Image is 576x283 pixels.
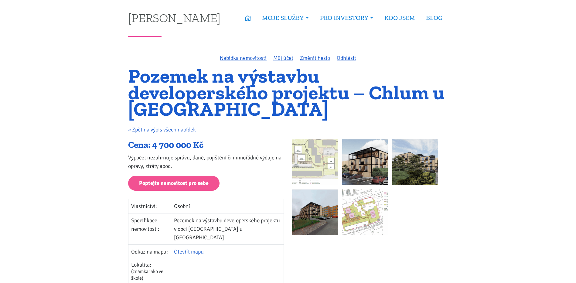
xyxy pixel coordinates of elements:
a: Změnit heslo [300,55,330,61]
span: (známka jako ve škole) [131,268,163,281]
td: Specifikace nemovitosti: [128,213,171,244]
a: KDO JSEM [379,11,421,25]
h1: Pozemek na výstavbu developerského projektu – Chlum u [GEOGRAPHIC_DATA] [128,68,448,118]
td: Osobní [171,199,284,213]
a: Odhlásit [337,55,356,61]
p: Výpočet nezahrnuje správu, daně, pojištění či mimořádné výdaje na opravy, ztráty apod. [128,153,284,170]
td: Odkaz na mapu: [128,244,171,259]
a: PRO INVESTORY [315,11,379,25]
a: Můj účet [273,55,293,61]
a: Nabídka nemovitostí [220,55,267,61]
a: « Zpět na výpis všech nabídek [128,126,196,133]
a: MOJE SLUŽBY [257,11,314,25]
a: [PERSON_NAME] [128,12,220,24]
td: Vlastnictví: [128,199,171,213]
div: Cena: 4 700 000 Kč [128,139,284,151]
a: BLOG [421,11,448,25]
a: Poptejte nemovitost pro sebe [128,176,220,191]
a: Otevřít mapu [174,248,204,255]
td: Pozemek na výstavbu developerského projektu v obci [GEOGRAPHIC_DATA] u [GEOGRAPHIC_DATA] [171,213,284,244]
